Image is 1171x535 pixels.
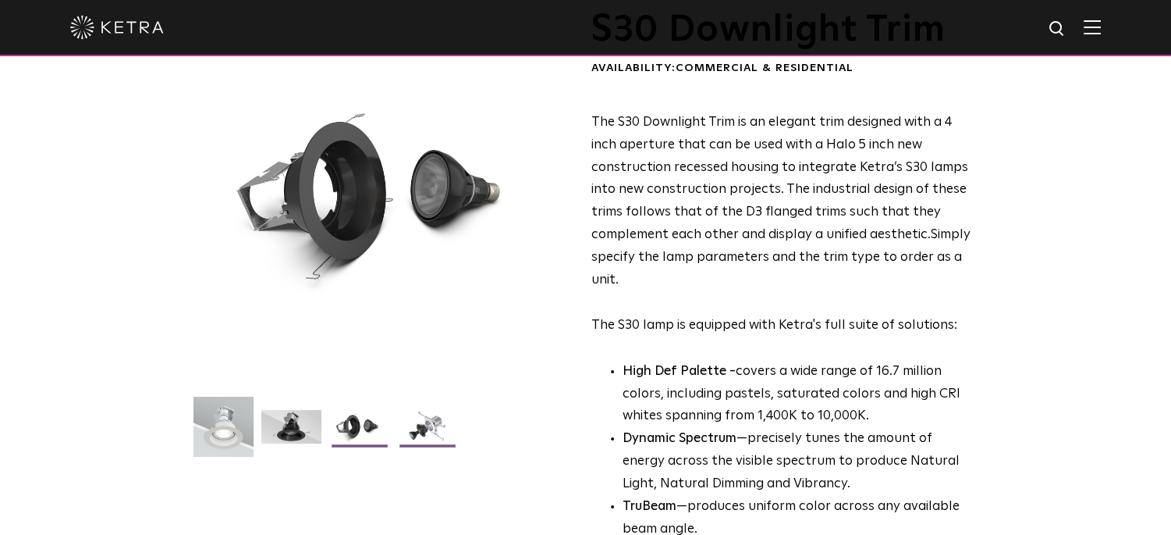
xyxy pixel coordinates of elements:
img: S30 Halo Downlight_Exploded_Black [397,410,457,455]
img: S30-DownlightTrim-2021-Web-Square [193,397,254,469]
li: —precisely tunes the amount of energy across the visible spectrum to produce Natural Light, Natur... [623,428,971,496]
img: Hamburger%20Nav.svg [1084,20,1101,34]
div: Availability: [591,61,971,77]
strong: TruBeam [623,500,676,513]
p: The S30 lamp is equipped with Ketra's full suite of solutions: [591,112,971,337]
img: S30 Halo Downlight_Table Top_Black [329,410,389,455]
strong: High Def Palette - [623,365,736,378]
img: search icon [1048,20,1067,39]
p: covers a wide range of 16.7 million colors, including pastels, saturated colors and high CRI whit... [623,361,971,429]
span: The S30 Downlight Trim is an elegant trim designed with a 4 inch aperture that can be used with a... [591,116,968,241]
strong: Dynamic Spectrum [623,432,736,445]
span: Commercial & Residential [676,62,853,73]
span: Simply specify the lamp parameters and the trim type to order as a unit.​ [591,228,971,287]
img: S30 Halo Downlight_Hero_Black_Gradient [261,410,321,455]
img: ketra-logo-2019-white [70,16,164,39]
